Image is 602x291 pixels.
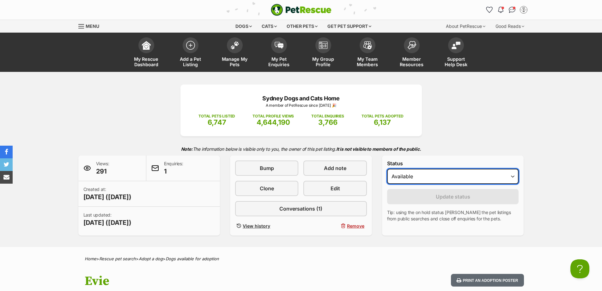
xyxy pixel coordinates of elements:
[235,161,298,176] a: Bump
[235,201,367,216] a: Conversations (1)
[83,218,131,227] span: [DATE] ([DATE])
[374,118,391,126] span: 6,137
[252,113,294,119] p: TOTAL PROFILE VIEWS
[124,34,168,72] a: My Rescue Dashboard
[311,113,344,119] p: TOTAL ENQUIRIES
[323,20,376,33] div: Get pet support
[498,7,503,13] img: notifications-46538b983faf8c2785f20acdc204bb7945ddae34d4c08c2a6579f10ce5e182be.svg
[168,34,213,72] a: Add a Pet Listing
[363,41,372,49] img: team-members-icon-5396bd8760b3fe7c0b43da4ab00e1e3bb1a5d9ba89233759b79545d2d3fc5d0d.svg
[331,185,340,192] span: Edit
[442,56,470,67] span: Support Help Desk
[69,256,533,261] div: > > >
[164,167,183,176] span: 1
[520,7,527,13] img: Sydney Dogs and Cats Home profile pic
[345,34,390,72] a: My Team Members
[362,113,404,119] p: TOTAL PETS ADOPTED
[279,205,322,212] span: Conversations (1)
[441,20,490,33] div: About PetRescue
[570,259,589,278] iframe: Help Scout Beacon - Open
[231,20,256,33] div: Dogs
[347,223,364,229] span: Remove
[398,56,426,67] span: Member Resources
[271,4,331,16] a: PetRescue
[78,142,524,155] p: The information below is visible only to you, the owner of this pet listing.
[309,56,337,67] span: My Group Profile
[390,34,434,72] a: Member Resources
[260,164,274,172] span: Bump
[271,4,331,16] img: logo-e224e6f780fb5917bec1dbf3a21bbac754714ae5b6737aabdf751b685950b380.svg
[509,7,515,13] img: chat-41dd97257d64d25036548639549fe6c8038ab92f7586957e7f3b1b290dea8141.svg
[496,5,506,15] button: Notifications
[83,193,131,201] span: [DATE] ([DATE])
[336,146,421,152] strong: It is not visible to members of the public.
[99,256,136,261] a: Rescue pet search
[85,274,352,288] h1: Evie
[83,186,131,201] p: Created at:
[387,189,519,204] button: Update status
[451,274,524,287] button: Print an adoption poster
[282,20,322,33] div: Other pets
[176,56,205,67] span: Add a Pet Listing
[181,146,193,152] strong: Note:
[221,56,249,67] span: Manage My Pets
[78,20,104,31] a: Menu
[452,41,460,49] img: help-desk-icon-fdf02630f3aa405de69fd3d07c3f3aa587a6932b1a1747fa1d2bba05be0121f9.svg
[190,94,412,103] p: Sydney Dogs and Cats Home
[303,221,367,231] button: Remove
[190,103,412,108] p: A member of PetRescue since [DATE] 🎉
[235,181,298,196] a: Clone
[318,118,337,126] span: 3,766
[257,34,301,72] a: My Pet Enquiries
[96,161,109,176] p: Views:
[434,34,478,72] a: Support Help Desk
[96,167,109,176] span: 291
[519,5,529,15] button: My account
[301,34,345,72] a: My Group Profile
[387,209,519,222] p: Tip: using the on hold status [PERSON_NAME] the pet listings from public searches and close off e...
[319,41,328,49] img: group-profile-icon-3fa3cf56718a62981997c0bc7e787c4b2cf8bcc04b72c1350f741eb67cf2f40e.svg
[243,223,270,229] span: View history
[257,118,290,126] span: 4,644,190
[139,256,163,261] a: Adopt a dog
[484,5,529,15] ul: Account quick links
[257,20,281,33] div: Cats
[407,41,416,49] img: member-resources-icon-8e73f808a243e03378d46382f2149f9095a855e16c252ad45f914b54edf8863c.svg
[235,221,298,231] a: View history
[142,41,151,50] img: dashboard-icon-eb2f2d2d3e046f16d808141f083e7271f6b2e854fb5c12c21221c1fb7104beca.svg
[353,56,382,67] span: My Team Members
[83,212,131,227] p: Last updated:
[387,161,519,166] label: Status
[132,56,161,67] span: My Rescue Dashboard
[484,5,495,15] a: Favourites
[230,41,239,49] img: manage-my-pets-icon-02211641906a0b7f246fdf0571729dbe1e7629f14944591b6c1af311fb30b64b.svg
[491,20,529,33] div: Good Reads
[324,164,346,172] span: Add note
[265,56,293,67] span: My Pet Enquiries
[208,118,226,126] span: 6,747
[260,185,274,192] span: Clone
[213,34,257,72] a: Manage My Pets
[166,256,219,261] a: Dogs available for adoption
[85,256,96,261] a: Home
[303,181,367,196] a: Edit
[186,41,195,50] img: add-pet-listing-icon-0afa8454b4691262ce3f59096e99ab1cd57d4a30225e0717b998d2c9b9846f56.svg
[436,193,470,200] span: Update status
[507,5,517,15] a: Conversations
[86,23,99,29] span: Menu
[198,113,235,119] p: TOTAL PETS LISTED
[303,161,367,176] a: Add note
[164,161,183,176] p: Enquiries:
[275,42,283,49] img: pet-enquiries-icon-7e3ad2cf08bfb03b45e93fb7055b45f3efa6380592205ae92323e6603595dc1f.svg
